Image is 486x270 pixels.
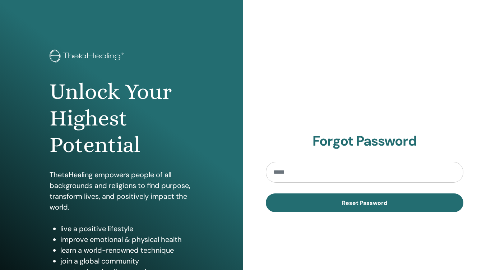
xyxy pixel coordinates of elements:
p: ThetaHealing empowers people of all backgrounds and religions to find purpose, transform lives, a... [50,169,194,212]
h2: Forgot Password [266,133,464,150]
li: live a positive lifestyle [60,223,194,234]
button: Reset Password [266,193,464,212]
h1: Unlock Your Highest Potential [50,78,194,159]
span: Reset Password [342,199,387,207]
li: join a global community [60,256,194,266]
li: improve emotional & physical health [60,234,194,245]
li: learn a world-renowned technique [60,245,194,256]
